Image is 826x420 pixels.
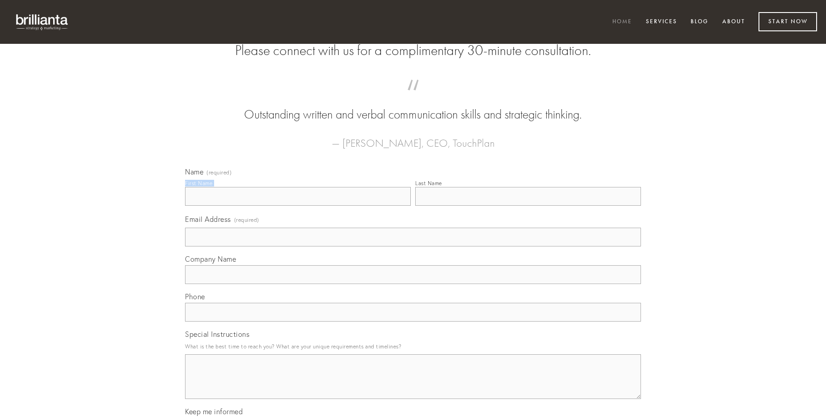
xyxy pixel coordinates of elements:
[415,180,442,187] div: Last Name
[185,42,641,59] h2: Please connect with us for a complimentary 30-minute consultation.
[185,340,641,352] p: What is the best time to reach you? What are your unique requirements and timelines?
[206,170,232,175] span: (required)
[199,89,627,123] blockquote: Outstanding written and verbal communication skills and strategic thinking.
[185,180,212,187] div: First Name
[640,15,683,30] a: Services
[185,167,203,176] span: Name
[185,215,231,224] span: Email Address
[185,255,236,263] span: Company Name
[185,330,249,339] span: Special Instructions
[199,89,627,106] span: “
[234,214,259,226] span: (required)
[185,292,205,301] span: Phone
[9,9,76,35] img: brillianta - research, strategy, marketing
[685,15,714,30] a: Blog
[759,12,817,31] a: Start Now
[607,15,638,30] a: Home
[199,123,627,152] figcaption: — [PERSON_NAME], CEO, TouchPlan
[716,15,751,30] a: About
[185,407,243,416] span: Keep me informed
